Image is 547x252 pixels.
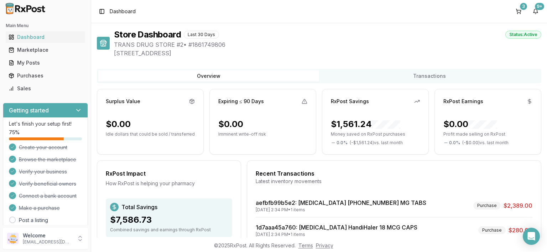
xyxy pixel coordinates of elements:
[110,227,228,233] div: Combined savings and earnings through RxPost
[106,169,232,178] div: RxPost Impact
[256,207,426,213] div: [DATE] 2:34 PM • 1 items
[331,131,420,137] p: Money saved on RxPost purchases
[218,131,307,137] p: Imminent write-off risk
[3,57,88,69] button: My Posts
[114,49,541,57] span: [STREET_ADDRESS]
[331,119,400,130] div: $1,561.24
[256,199,426,206] a: aefbfb99b5e2: [MEDICAL_DATA] [PHONE_NUMBER] MG TABS
[106,98,140,105] div: Surplus Value
[106,180,232,187] div: How RxPost is helping your pharmacy
[110,8,136,15] span: Dashboard
[298,242,313,248] a: Terms
[218,98,264,105] div: Expiring ≤ 90 Days
[9,85,82,92] div: Sales
[106,131,195,137] p: Idle dollars that could be sold / transferred
[9,59,82,66] div: My Posts
[114,40,541,49] span: TRANS DRUG STORE #2 • # 1861749806
[3,83,88,94] button: Sales
[6,69,85,82] a: Purchases
[331,98,369,105] div: RxPost Savings
[9,72,82,79] div: Purchases
[23,232,72,239] p: Welcome
[513,6,524,17] button: 3
[530,6,541,17] button: 9+
[19,180,76,187] span: Verify beneficial owners
[184,31,219,39] div: Last 30 Days
[110,214,228,226] div: $7,586.73
[9,106,49,115] h3: Getting started
[19,192,77,200] span: Connect a bank account
[256,178,532,185] div: Latest inventory movements
[3,3,48,14] img: RxPost Logo
[3,70,88,81] button: Purchases
[6,82,85,95] a: Sales
[3,44,88,56] button: Marketplace
[478,226,506,234] div: Purchase
[473,202,501,210] div: Purchase
[6,23,85,29] h2: Main Menu
[256,169,532,178] div: Recent Transactions
[6,44,85,56] a: Marketplace
[6,31,85,44] a: Dashboard
[449,140,460,146] span: 0.0 %
[7,233,19,244] img: User avatar
[535,3,544,10] div: 9+
[462,140,509,146] span: ( - $0.00 ) vs. last month
[520,3,527,10] div: 3
[337,140,348,146] span: 0.0 %
[316,242,333,248] a: Privacy
[114,29,181,40] h1: Store Dashboard
[121,203,157,211] span: Total Savings
[256,232,417,237] div: [DATE] 2:34 PM • 1 items
[6,56,85,69] a: My Posts
[19,156,76,163] span: Browse the marketplace
[218,119,243,130] div: $0.00
[106,119,131,130] div: $0.00
[23,239,72,245] p: [EMAIL_ADDRESS][DOMAIN_NAME]
[319,70,540,82] button: Transactions
[110,8,136,15] nav: breadcrumb
[443,131,532,137] p: Profit made selling on RxPost
[9,129,20,136] span: 75 %
[9,120,82,127] p: Let's finish your setup first!
[19,144,67,151] span: Create your account
[9,46,82,54] div: Marketplace
[443,98,483,105] div: RxPost Earnings
[98,70,319,82] button: Overview
[523,228,540,245] div: Open Intercom Messenger
[9,34,82,41] div: Dashboard
[509,226,532,235] span: $280.00
[3,31,88,43] button: Dashboard
[504,201,532,210] span: $2,389.00
[19,205,60,212] span: Make a purchase
[19,168,67,175] span: Verify your business
[350,140,403,146] span: ( - $1,561.24 ) vs. last month
[443,119,497,130] div: $0.00
[19,217,48,224] a: Post a listing
[505,31,541,39] div: Status: Active
[256,224,417,231] a: 1d7aaa45a760: [MEDICAL_DATA] HandiHaler 18 MCG CAPS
